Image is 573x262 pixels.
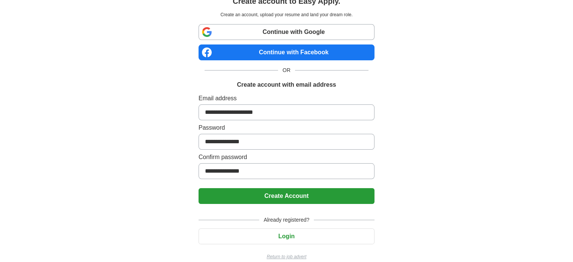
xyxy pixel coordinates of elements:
p: Create an account, upload your resume and land your dream role. [200,11,373,18]
a: Return to job advert [199,253,374,260]
a: Continue with Facebook [199,44,374,60]
label: Email address [199,94,374,103]
a: Continue with Google [199,24,374,40]
a: Login [199,233,374,239]
label: Confirm password [199,153,374,162]
h1: Create account with email address [237,80,336,89]
span: Already registered? [259,216,314,224]
button: Create Account [199,188,374,204]
span: OR [278,66,295,74]
button: Login [199,228,374,244]
label: Password [199,123,374,132]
